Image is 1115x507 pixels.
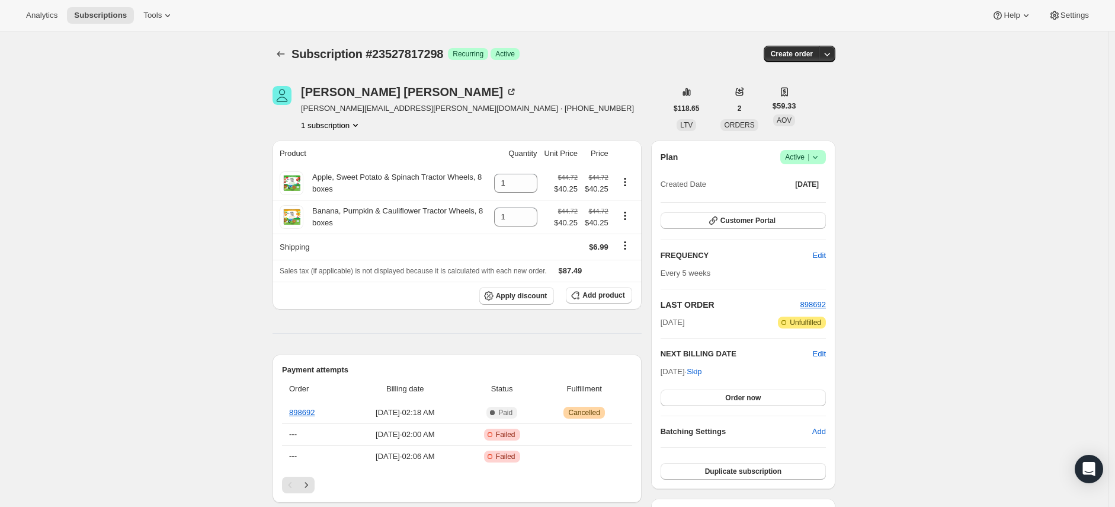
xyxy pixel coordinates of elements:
[777,116,792,125] span: AOV
[667,100,706,117] button: $118.65
[303,205,487,229] div: Banana, Pumpkin & Cauliflower Tractor Wheels, 8 boxes
[589,174,608,181] small: $44.72
[795,180,819,189] span: [DATE]
[790,318,821,327] span: Unfulfilled
[289,430,297,439] span: ---
[282,376,347,402] th: Order
[813,348,826,360] button: Edit
[1060,11,1089,20] span: Settings
[800,300,826,309] a: 898692
[738,104,742,113] span: 2
[1004,11,1020,20] span: Help
[724,121,754,129] span: ORDERS
[273,234,491,260] th: Shipping
[589,243,608,251] span: $6.99
[491,141,541,167] th: Quantity
[280,267,547,275] span: Sales tax (if applicable) is not displayed because it is calculated with each new order.
[350,407,460,419] span: [DATE] · 02:18 AM
[566,287,632,304] button: Add product
[812,426,826,438] span: Add
[350,451,460,463] span: [DATE] · 02:06 AM
[808,152,809,162] span: |
[616,176,635,189] button: Product actions
[273,86,291,105] span: Catherine Frazier
[136,7,181,24] button: Tools
[1075,455,1103,483] div: Open Intercom Messenger
[720,216,776,225] span: Customer Portal
[143,11,162,20] span: Tools
[301,86,517,98] div: [PERSON_NAME] [PERSON_NAME]
[74,11,127,20] span: Subscriptions
[661,426,812,438] h6: Batching Settings
[559,266,582,275] span: $87.49
[280,205,303,229] img: product img
[800,299,826,311] button: 898692
[350,429,460,441] span: [DATE] · 02:00 AM
[303,171,487,195] div: Apple, Sweet Potato & Spinach Tractor Wheels, 8 boxes
[616,209,635,222] button: Product actions
[582,291,624,300] span: Add product
[687,366,701,378] span: Skip
[291,47,443,60] span: Subscription #23527817298
[496,430,515,439] span: Failed
[581,141,612,167] th: Price
[661,269,711,278] span: Every 5 weeks
[764,46,820,62] button: Create order
[616,239,635,252] button: Shipping actions
[773,100,796,112] span: $59.33
[19,7,65,24] button: Analytics
[467,383,537,395] span: Status
[805,422,833,441] button: Add
[289,452,297,461] span: ---
[661,178,706,190] span: Created Date
[661,151,678,163] h2: Plan
[350,383,460,395] span: Billing date
[806,246,833,265] button: Edit
[661,250,813,262] h2: FREQUENCY
[585,217,608,229] span: $40.25
[301,119,361,131] button: Product actions
[785,151,821,163] span: Active
[558,208,578,215] small: $44.72
[730,100,749,117] button: 2
[585,183,608,195] span: $40.25
[1042,7,1096,24] button: Settings
[558,174,578,181] small: $44.72
[705,467,781,476] span: Duplicate subscription
[674,104,699,113] span: $118.65
[496,452,515,461] span: Failed
[289,408,315,417] a: 898692
[661,299,800,311] h2: LAST ORDER
[680,121,693,129] span: LTV
[298,477,315,493] button: Next
[453,49,483,59] span: Recurring
[495,49,515,59] span: Active
[661,367,702,376] span: [DATE] ·
[273,141,491,167] th: Product
[661,212,826,229] button: Customer Portal
[661,348,813,360] h2: NEXT BILLING DATE
[661,463,826,480] button: Duplicate subscription
[661,390,826,406] button: Order now
[554,183,578,195] span: $40.25
[498,408,512,417] span: Paid
[479,287,555,305] button: Apply discount
[661,317,685,329] span: [DATE]
[282,364,632,376] h2: Payment attempts
[813,250,826,262] span: Edit
[788,176,826,193] button: [DATE]
[589,208,608,215] small: $44.72
[554,217,578,229] span: $40.25
[541,141,581,167] th: Unit Price
[282,477,632,493] nav: Pagination
[301,103,634,114] span: [PERSON_NAME][EMAIL_ADDRESS][PERSON_NAME][DOMAIN_NAME] · [PHONE_NUMBER]
[273,46,289,62] button: Subscriptions
[725,393,761,403] span: Order now
[26,11,57,20] span: Analytics
[985,7,1039,24] button: Help
[771,49,813,59] span: Create order
[280,171,303,195] img: product img
[680,362,709,381] button: Skip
